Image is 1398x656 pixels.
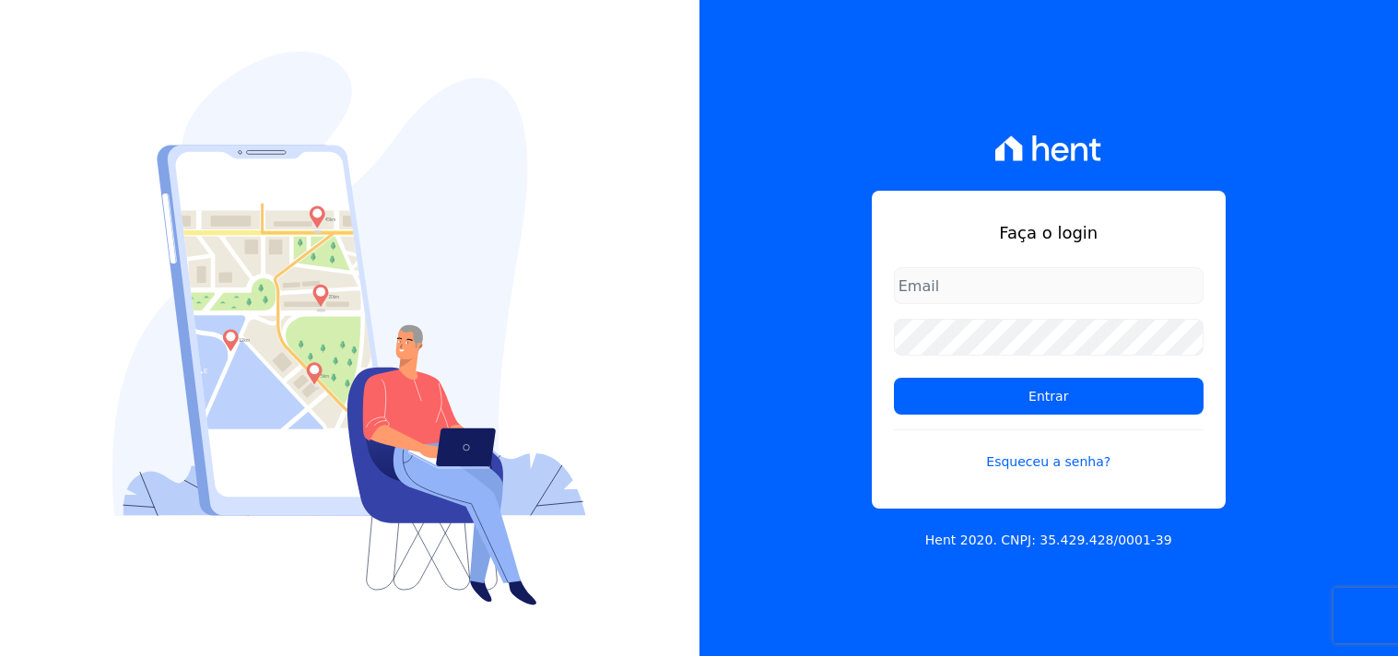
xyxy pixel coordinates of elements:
[894,429,1204,472] a: Esqueceu a senha?
[112,52,586,605] img: Login
[894,378,1204,415] input: Entrar
[894,267,1204,304] input: Email
[894,220,1204,245] h1: Faça o login
[925,531,1172,550] p: Hent 2020. CNPJ: 35.429.428/0001-39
